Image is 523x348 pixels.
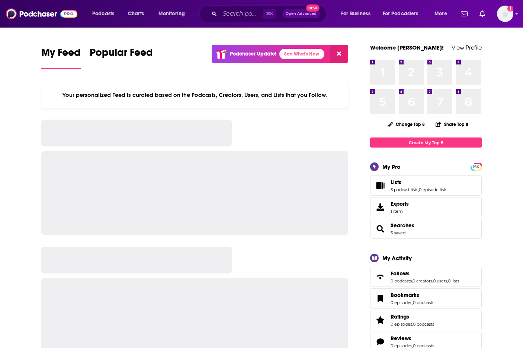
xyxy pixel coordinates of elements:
[370,288,482,309] span: Bookmarks
[497,6,513,22] button: Show profile menu
[370,310,482,330] span: Ratings
[378,8,429,20] button: open menu
[220,8,263,20] input: Search podcasts, credits, & more...
[382,254,412,262] div: My Activity
[452,44,482,51] a: View Profile
[391,292,434,298] a: Bookmarks
[87,8,124,20] button: open menu
[391,200,409,207] span: Exports
[41,46,81,63] span: My Feed
[153,8,195,20] button: open menu
[286,12,317,16] span: Open Advanced
[448,278,459,284] a: 0 lists
[370,44,444,51] a: Welcome [PERSON_NAME]!
[92,9,114,19] span: Podcasts
[435,117,469,132] button: Share Top 8
[90,46,153,63] span: Popular Feed
[383,9,418,19] span: For Podcasters
[370,137,482,148] a: Create My Top 8
[306,4,320,12] span: New
[383,120,429,129] button: Change Top 8
[418,187,419,192] span: ,
[413,278,432,284] a: 0 creators
[433,278,447,284] a: 0 users
[391,179,447,186] a: Lists
[429,8,456,20] button: open menu
[477,7,488,20] a: Show notifications dropdown
[419,187,447,192] a: 0 episode lists
[391,270,459,277] a: Follows
[370,197,482,217] a: Exports
[413,322,434,327] a: 0 podcasts
[370,267,482,287] span: Follows
[41,46,81,69] a: My Feed
[373,180,388,191] a: Lists
[412,322,413,327] span: ,
[391,278,412,284] a: 0 podcasts
[391,313,409,320] span: Ratings
[391,313,434,320] a: Ratings
[391,187,418,192] a: 3 podcast lists
[41,82,348,108] div: Your personalized Feed is curated based on the Podcasts, Creators, Users, and Lists that you Follow.
[263,9,276,19] span: ⌘ K
[458,7,471,20] a: Show notifications dropdown
[391,322,412,327] a: 0 episodes
[158,9,185,19] span: Monitoring
[412,300,413,305] span: ,
[472,164,481,170] span: PRO
[391,209,409,214] span: 1 item
[447,278,448,284] span: ,
[373,272,388,282] a: Follows
[128,9,144,19] span: Charts
[497,6,513,22] span: Logged in as tinajoell1
[370,219,482,239] span: Searches
[391,222,414,229] a: Searches
[391,335,434,342] a: Reviews
[391,230,405,235] a: 3 saved
[413,300,434,305] a: 0 podcasts
[279,49,324,59] a: See What's New
[370,175,482,196] span: Lists
[341,9,370,19] span: For Business
[6,7,77,21] img: Podchaser - Follow, Share and Rate Podcasts
[373,315,388,325] a: Ratings
[507,6,513,12] svg: Add a profile image
[432,278,433,284] span: ,
[391,179,401,186] span: Lists
[391,292,419,298] span: Bookmarks
[206,5,333,22] div: Search podcasts, credits, & more...
[336,8,380,20] button: open menu
[373,202,388,212] span: Exports
[382,163,401,170] div: My Pro
[282,9,320,18] button: Open AdvancedNew
[434,9,447,19] span: More
[373,336,388,347] a: Reviews
[472,164,481,169] a: PRO
[391,270,410,277] span: Follows
[90,46,153,69] a: Popular Feed
[391,300,412,305] a: 0 episodes
[373,293,388,304] a: Bookmarks
[123,8,148,20] a: Charts
[373,224,388,234] a: Searches
[230,51,276,57] p: Podchaser Update!
[497,6,513,22] img: User Profile
[391,335,411,342] span: Reviews
[412,278,413,284] span: ,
